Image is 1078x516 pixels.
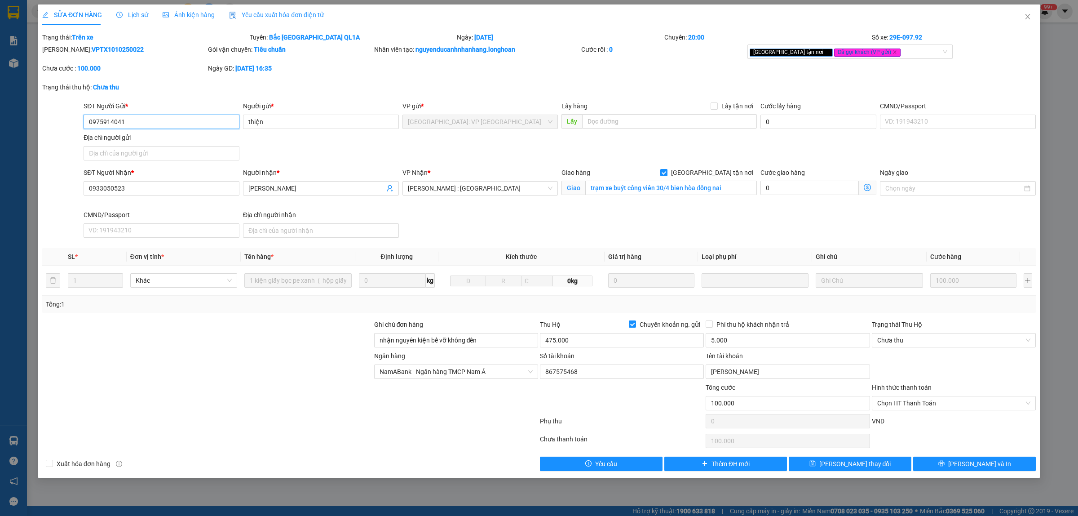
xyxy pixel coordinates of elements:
[456,32,663,42] div: Ngày:
[760,115,876,129] input: Cước lấy hàng
[84,210,239,220] div: CMND/Passport
[1015,4,1040,30] button: Close
[84,133,239,142] div: Địa chỉ người gửi
[889,34,922,41] b: 29E-097.92
[561,169,590,176] span: Giao hàng
[706,365,870,379] input: Tên tài khoản
[892,50,897,54] span: close
[450,276,486,286] input: D
[374,352,405,360] label: Ngân hàng
[42,11,102,18] span: SỬA ĐƠN HÀNG
[698,248,812,266] th: Loại phụ phí
[229,11,324,18] span: Yêu cầu xuất hóa đơn điện tử
[789,457,911,471] button: save[PERSON_NAME] thay đổi
[521,276,553,286] input: C
[913,457,1036,471] button: printer[PERSON_NAME] và In
[163,11,215,18] span: Ảnh kiện hàng
[243,168,399,178] div: Người nhận
[46,273,60,288] button: delete
[243,210,399,220] div: Địa chỉ người nhận
[1024,273,1032,288] button: plus
[834,49,901,57] span: Đã gọi khách (VP gửi)
[254,46,286,53] b: Tiêu chuẩn
[408,115,553,129] span: Hà Nội: VP Quận Thanh Xuân
[711,459,750,469] span: Thêm ĐH mới
[374,333,538,347] input: Ghi chú đơn hàng
[664,457,787,471] button: plusThêm ĐH mới
[381,253,413,260] span: Định lượng
[713,320,793,329] span: Phí thu hộ khách nhận trả
[136,274,232,287] span: Khác
[702,460,708,467] span: plus
[116,11,148,18] span: Lịch sử
[819,459,891,469] span: [PERSON_NAME] thay đổi
[269,34,360,41] b: Bắc [GEOGRAPHIC_DATA] QL1A
[816,273,923,288] input: Ghi Chú
[163,12,169,18] span: picture
[386,185,393,192] span: user-add
[486,276,521,286] input: R
[380,365,533,378] span: NamABank - Ngân hàng TMCP Nam Á
[809,460,816,467] span: save
[561,181,585,195] span: Giao
[880,101,1036,111] div: CMND/Passport
[585,181,757,195] input: Giao tận nơi
[84,146,239,160] input: Địa chỉ của người gửi
[42,44,206,54] div: [PERSON_NAME]:
[540,457,663,471] button: exclamation-circleYêu cầu
[636,320,704,329] span: Chuyển khoản ng. gửi
[208,44,372,54] div: Gói vận chuyển:
[53,459,114,469] span: Xuất hóa đơn hàng
[880,169,908,176] label: Ngày giao
[244,253,274,260] span: Tên hàng
[885,183,1022,193] input: Ngày giao
[812,248,926,266] th: Ghi chú
[374,44,580,54] div: Nhân viên tạo:
[609,46,613,53] b: 0
[760,169,805,176] label: Cước giao hàng
[760,181,859,195] input: Cước giao hàng
[871,32,1037,42] div: Số xe:
[877,396,1030,410] span: Chọn HT Thanh Toán
[585,460,592,467] span: exclamation-circle
[229,12,236,19] img: icon
[46,299,416,309] div: Tổng: 1
[42,12,49,18] span: edit
[582,114,757,129] input: Dọc đường
[877,334,1030,347] span: Chưa thu
[948,459,1011,469] span: [PERSON_NAME] và In
[553,276,592,286] span: 0kg
[92,46,144,53] b: VPTX1010250022
[42,82,248,92] div: Trạng thái thu hộ:
[93,84,119,91] b: Chưa thu
[540,352,574,360] label: Số tài khoản
[116,461,122,467] span: info-circle
[561,114,582,129] span: Lấy
[825,50,829,54] span: close
[374,321,424,328] label: Ghi chú đơn hàng
[72,34,93,41] b: Trên xe
[581,44,745,54] div: Cước rồi :
[608,273,694,288] input: 0
[243,223,399,238] input: Địa chỉ của người nhận
[872,384,932,391] label: Hình thức thanh toán
[539,416,705,432] div: Phụ thu
[872,320,1036,329] div: Trạng thái Thu Hộ
[402,169,428,176] span: VP Nhận
[474,34,493,41] b: [DATE]
[415,46,515,53] b: nguyenducanhnhanhang.longhoan
[760,102,801,110] label: Cước lấy hàng
[706,384,735,391] span: Tổng cước
[718,101,757,111] span: Lấy tận nơi
[116,12,123,18] span: clock-circle
[561,102,588,110] span: Lấy hàng
[667,168,757,178] span: [GEOGRAPHIC_DATA] tận nơi
[663,32,871,42] div: Chuyến:
[235,65,272,72] b: [DATE] 16:35
[41,32,249,42] div: Trạng thái:
[84,168,239,178] div: SĐT Người Nhận
[244,273,351,288] input: VD: Bàn, Ghế
[938,460,945,467] span: printer
[68,253,75,260] span: SL
[595,459,617,469] span: Yêu cầu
